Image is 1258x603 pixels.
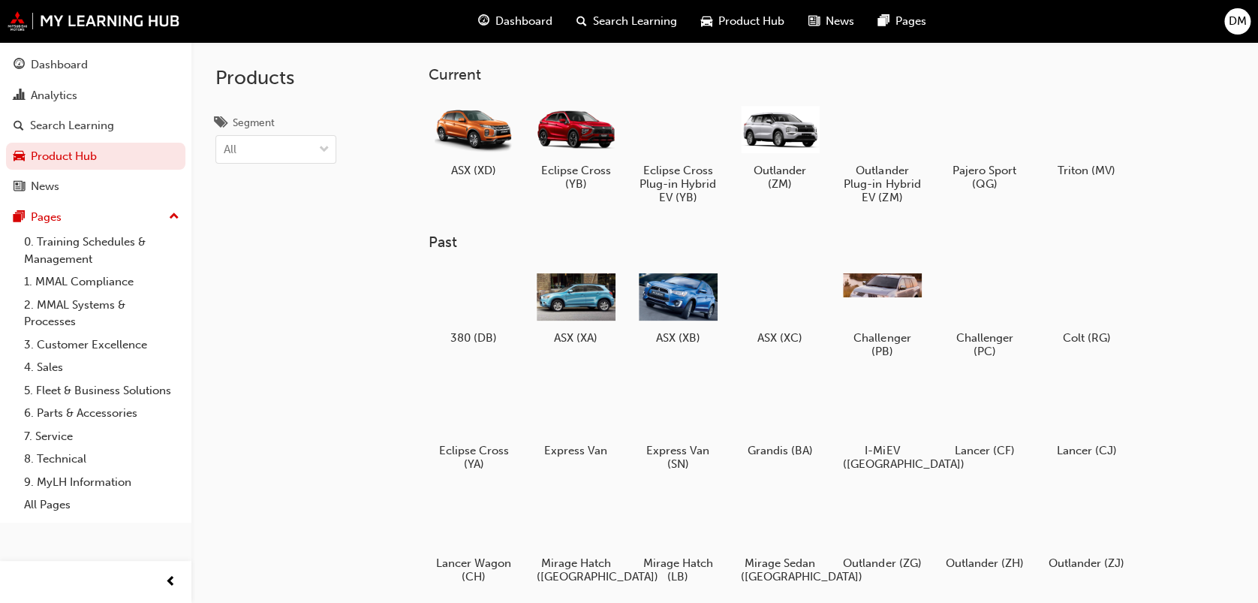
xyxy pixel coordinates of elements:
a: Eclipse Cross Plug-in Hybrid EV (YB) [633,95,723,210]
a: 8. Technical [18,448,185,471]
a: Outlander (ZM) [735,95,825,196]
h5: Outlander Plug-in Hybrid EV (ZM) [843,164,922,204]
h5: ASX (XC) [741,331,820,345]
a: Mirage Hatch (LB) [633,489,723,589]
button: DM [1224,8,1250,35]
a: 9. MyLH Information [18,471,185,494]
a: ASX (XC) [735,264,825,351]
h5: Grandis (BA) [741,444,820,457]
a: All Pages [18,493,185,517]
a: 6. Parts & Accessories [18,402,185,425]
a: ASX (XB) [633,264,723,351]
h5: Lancer (CF) [945,444,1024,457]
h5: Outlander (ZM) [741,164,820,191]
a: Eclipse Cross (YA) [429,376,519,477]
span: pages-icon [14,211,25,225]
h5: I-MiEV ([GEOGRAPHIC_DATA]) [843,444,922,471]
button: DashboardAnalyticsSearch LearningProduct HubNews [6,48,185,204]
h5: Outlander (ZG) [843,556,922,570]
div: Segment [233,116,275,131]
span: Pages [895,13,926,30]
span: chart-icon [14,89,25,103]
a: 3. Customer Excellence [18,333,185,357]
div: News [31,178,59,195]
a: search-iconSearch Learning [564,6,689,37]
span: search-icon [576,12,587,31]
h5: Express Van (SN) [639,444,718,471]
a: Colt (RG) [1041,264,1131,351]
a: Grandis (BA) [735,376,825,463]
h5: 380 (DB) [435,331,513,345]
a: 2. MMAL Systems & Processes [18,294,185,333]
a: pages-iconPages [866,6,938,37]
span: Search Learning [593,13,677,30]
a: Eclipse Cross (YB) [531,95,621,196]
span: car-icon [701,12,712,31]
span: Product Hub [718,13,784,30]
div: Pages [31,209,62,226]
div: Search Learning [30,117,114,134]
span: Dashboard [495,13,552,30]
span: down-icon [319,140,330,160]
span: news-icon [14,180,25,194]
span: guage-icon [14,59,25,72]
h5: Challenger (PB) [843,331,922,358]
a: ASX (XD) [429,95,519,182]
a: 5. Fleet & Business Solutions [18,379,185,403]
a: Dashboard [6,51,185,79]
h5: ASX (XA) [537,331,615,345]
a: 0. Training Schedules & Management [18,231,185,270]
a: Outlander (ZJ) [1041,489,1131,576]
button: Pages [6,204,185,231]
span: News [826,13,854,30]
div: All [224,141,236,158]
h5: Mirage Hatch ([GEOGRAPHIC_DATA]) [537,556,615,583]
h5: Outlander (ZH) [945,556,1024,570]
h5: Challenger (PC) [945,331,1024,358]
span: car-icon [14,150,25,164]
span: search-icon [14,119,24,133]
img: mmal [8,11,180,31]
span: tags-icon [215,117,227,131]
h5: Lancer (CJ) [1047,444,1126,457]
a: news-iconNews [796,6,866,37]
span: DM [1229,13,1247,30]
a: Search Learning [6,112,185,140]
span: prev-icon [165,573,176,592]
a: Product Hub [6,143,185,170]
h5: Eclipse Cross (YA) [435,444,513,471]
h3: Current [429,66,1234,83]
a: Lancer (CF) [939,376,1029,463]
div: Analytics [31,87,77,104]
h5: ASX (XB) [639,331,718,345]
a: Lancer (CJ) [1041,376,1131,463]
h5: Outlander (ZJ) [1047,556,1126,570]
a: Mirage Sedan ([GEOGRAPHIC_DATA]) [735,489,825,589]
h5: Pajero Sport (QG) [945,164,1024,191]
h5: Mirage Hatch (LB) [639,556,718,583]
h5: Colt (RG) [1047,331,1126,345]
h5: Mirage Sedan ([GEOGRAPHIC_DATA]) [741,556,820,583]
h5: Express Van [537,444,615,457]
h3: Past [429,234,1234,251]
span: up-icon [169,207,179,227]
span: guage-icon [478,12,489,31]
a: Challenger (PC) [939,264,1029,364]
a: Outlander Plug-in Hybrid EV (ZM) [837,95,927,210]
a: guage-iconDashboard [466,6,564,37]
a: I-MiEV ([GEOGRAPHIC_DATA]) [837,376,927,477]
a: Lancer Wagon (CH) [429,489,519,589]
a: Express Van [531,376,621,463]
h5: ASX (XD) [435,164,513,177]
a: car-iconProduct Hub [689,6,796,37]
a: 4. Sales [18,356,185,379]
span: pages-icon [878,12,889,31]
a: Mirage Hatch ([GEOGRAPHIC_DATA]) [531,489,621,589]
a: Express Van (SN) [633,376,723,477]
a: News [6,173,185,200]
a: Pajero Sport (QG) [939,95,1029,196]
h5: Eclipse Cross Plug-in Hybrid EV (YB) [639,164,718,204]
h5: Triton (MV) [1047,164,1126,177]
